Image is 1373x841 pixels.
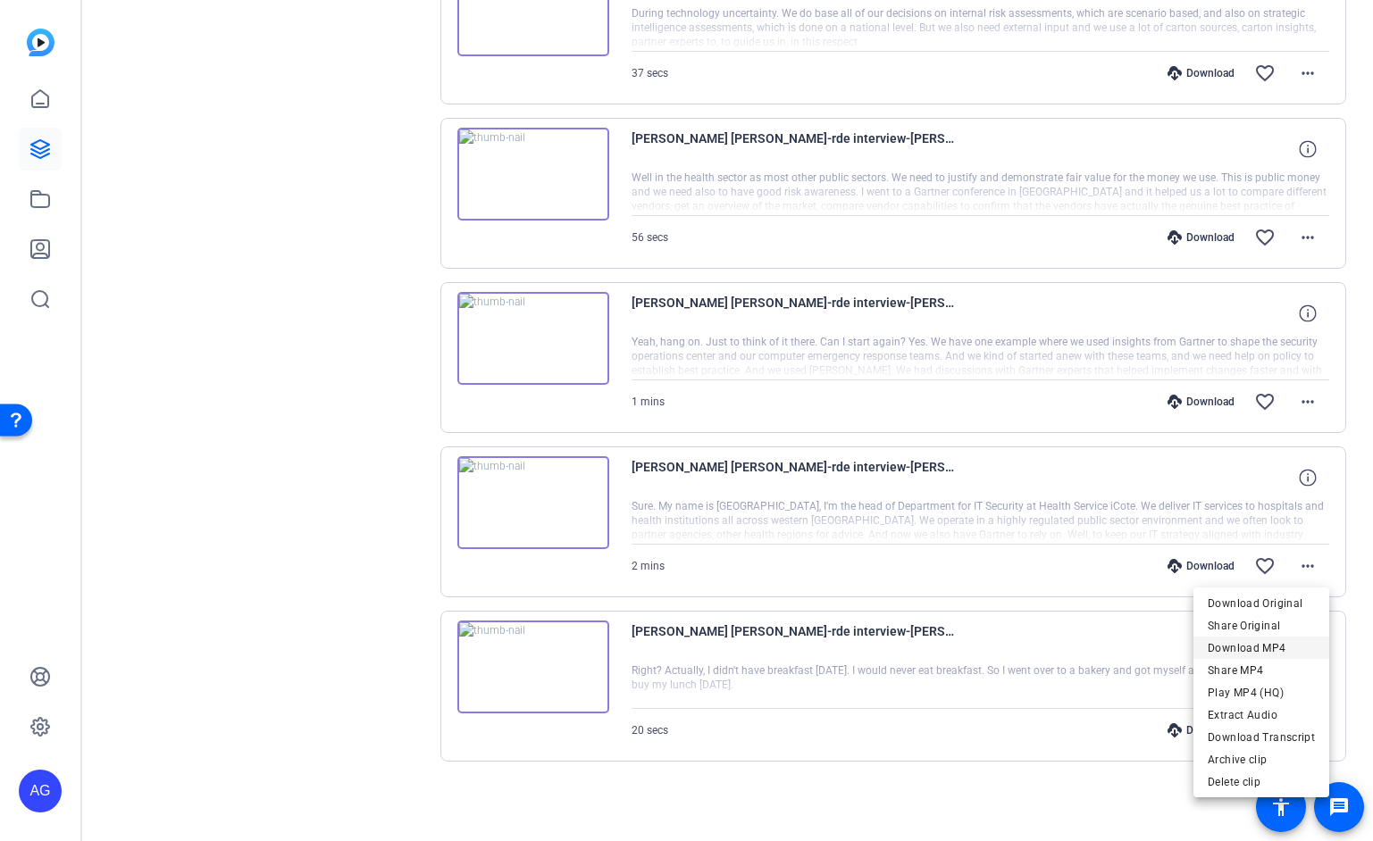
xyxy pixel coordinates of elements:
span: Download Original [1208,593,1315,614]
span: Archive clip [1208,749,1315,770]
span: Play MP4 (HQ) [1208,682,1315,704]
span: Download Transcript [1208,727,1315,748]
span: Delete clip [1208,771,1315,793]
span: Extract Audio [1208,704,1315,726]
span: Download MP4 [1208,637,1315,659]
span: Share MP4 [1208,660,1315,681]
span: Share Original [1208,615,1315,637]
